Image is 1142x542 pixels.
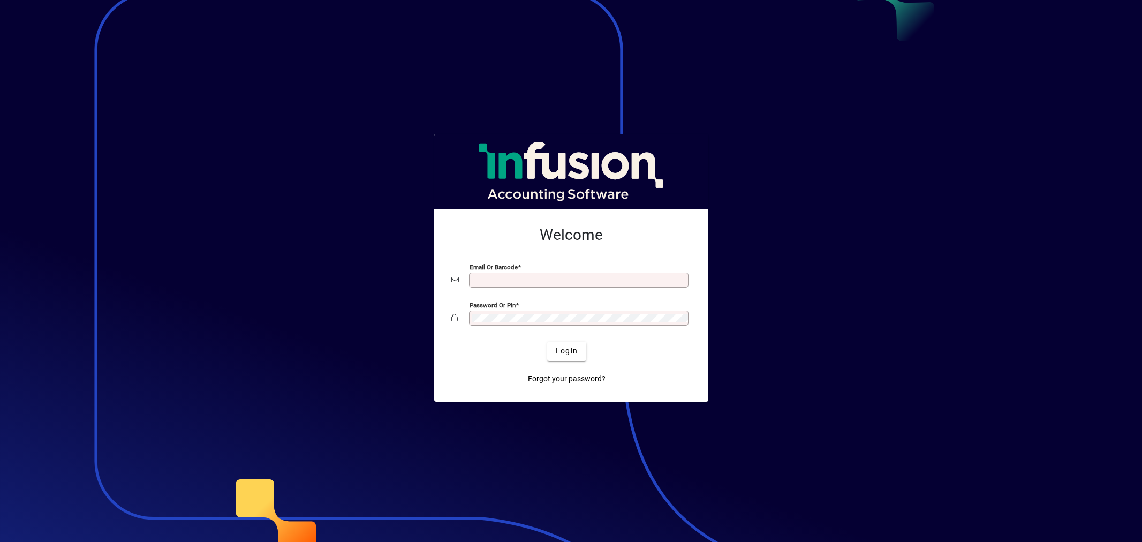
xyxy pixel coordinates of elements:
[556,345,578,357] span: Login
[470,263,518,270] mat-label: Email or Barcode
[470,301,516,308] mat-label: Password or Pin
[528,373,606,385] span: Forgot your password?
[547,342,586,361] button: Login
[524,370,610,389] a: Forgot your password?
[451,226,691,244] h2: Welcome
